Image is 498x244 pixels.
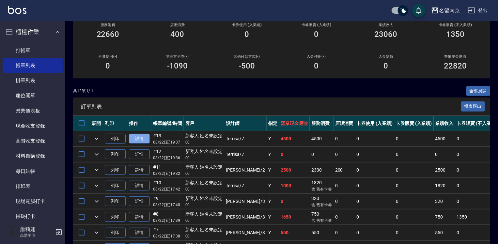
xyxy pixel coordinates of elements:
button: 登出 [465,5,490,17]
h3: 0 [106,61,110,70]
a: 報表匯出 [461,103,485,109]
th: 設計師 [224,116,267,131]
td: Terrisa /7 [224,178,267,193]
td: 2300 [310,162,334,178]
td: #7 [151,225,184,240]
button: 櫃檯作業 [3,23,63,40]
button: 列印 [105,196,126,206]
td: Y [267,162,279,178]
a: 排班表 [3,179,63,194]
button: expand row [92,149,101,159]
a: 座位開單 [3,88,63,103]
p: 00 [185,218,223,223]
td: 0 [279,147,310,162]
td: 0 [394,209,434,225]
h3: 23060 [375,30,397,39]
td: Terrisa /7 [224,147,267,162]
td: 0 [355,162,395,178]
h3: 0 [245,30,249,39]
a: 每日結帳 [3,164,63,179]
div: 新客人 姓名未設定 [185,226,223,233]
p: 08/22 (五) 17:39 [153,218,182,223]
td: 2500 [279,162,310,178]
td: Y [267,194,279,209]
td: #12 [151,147,184,162]
td: 0 [394,178,434,193]
a: 掛單列表 [3,73,63,88]
p: 含 舊有卡券 [311,186,332,192]
td: 1650 [279,209,310,225]
td: 750 [434,209,455,225]
button: 報表匯出 [461,101,485,112]
th: 營業現金應收 [279,116,310,131]
td: 550 [279,225,310,240]
img: Person [5,226,18,239]
td: 0 [334,209,355,225]
h3: 0 [384,61,388,70]
p: 08/22 (五) 17:40 [153,202,182,208]
h3: -500 [239,61,255,70]
h3: -1090 [167,61,188,70]
button: 列印 [105,165,126,175]
a: 掃碼打卡 [3,209,63,224]
td: [PERSON_NAME] /2 [224,162,267,178]
td: 0 [334,178,355,193]
a: 詳情 [129,134,150,144]
h2: 業績收入 [359,23,413,27]
td: #10 [151,178,184,193]
h3: 0 [314,30,319,39]
td: 4500 [434,131,455,146]
a: 詳情 [129,149,150,160]
p: 高階主管 [20,233,53,238]
div: 新客人 姓名未設定 [185,179,223,186]
span: 訂單列表 [81,103,461,110]
a: 現場電腦打卡 [3,194,63,209]
p: 08/22 (五) 19:32 [153,171,182,176]
a: 詳情 [129,165,150,175]
th: 客戶 [184,116,225,131]
h3: 0 [314,61,319,70]
button: 列印 [105,149,126,160]
h3: 服務消費 [81,23,135,27]
td: 4500 [279,131,310,146]
button: expand row [92,196,101,206]
td: [PERSON_NAME] /3 [224,225,267,240]
td: Y [267,147,279,162]
a: 詳情 [129,181,150,191]
button: expand row [92,212,101,222]
td: 0 [394,225,434,240]
p: 00 [185,202,223,208]
h2: 卡券使用 (入業績) [220,23,274,27]
td: 0 [434,147,455,162]
td: #9 [151,194,184,209]
td: 0 [355,225,395,240]
td: 1820 [434,178,455,193]
a: 詳情 [129,196,150,206]
h2: 卡券販賣 (入業績) [289,23,343,27]
td: 320 [310,194,334,209]
div: 新客人 姓名未設定 [185,211,223,218]
td: 0 [279,194,310,209]
td: 4500 [310,131,334,146]
h3: 22820 [444,61,467,70]
td: 0 [334,194,355,209]
td: 0 [394,147,434,162]
th: 操作 [127,116,151,131]
th: 列印 [103,116,127,131]
p: 00 [185,155,223,161]
td: 1000 [279,178,310,193]
div: 新客人 姓名未設定 [185,148,223,155]
th: 帳單編號/時間 [151,116,184,131]
button: expand row [92,165,101,175]
td: 0 [334,147,355,162]
div: 新客人 姓名未設定 [185,164,223,171]
button: save [412,4,425,17]
h2: 其他付款方式(-) [220,54,274,59]
h2: 卡券販賣 (不入業績) [428,23,482,27]
p: 含 舊有卡券 [311,202,332,208]
p: 00 [185,171,223,176]
td: 0 [334,225,355,240]
button: 列印 [105,181,126,191]
td: #13 [151,131,184,146]
h3: 400 [171,30,184,39]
